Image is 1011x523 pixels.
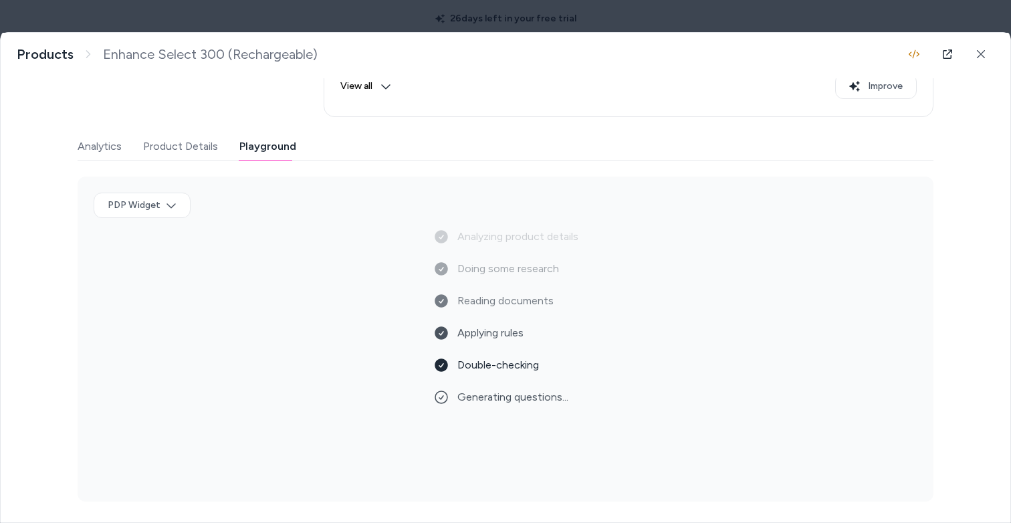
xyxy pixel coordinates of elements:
span: Reading documents [457,293,554,309]
button: Playground [239,133,296,160]
button: Improve [835,74,917,99]
a: Products [17,46,74,63]
span: Enhance Select 300 (Rechargeable) [103,46,318,63]
button: Analytics [78,133,122,160]
nav: breadcrumb [17,46,318,63]
button: Product Details [143,133,218,160]
span: Generating questions... [457,389,568,405]
button: View all [340,74,391,99]
span: Analyzing product details [457,229,578,245]
span: Applying rules [457,325,524,341]
span: Doing some research [457,261,559,277]
span: PDP Widget [108,199,160,212]
span: Double-checking [457,357,539,373]
button: PDP Widget [94,193,191,218]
